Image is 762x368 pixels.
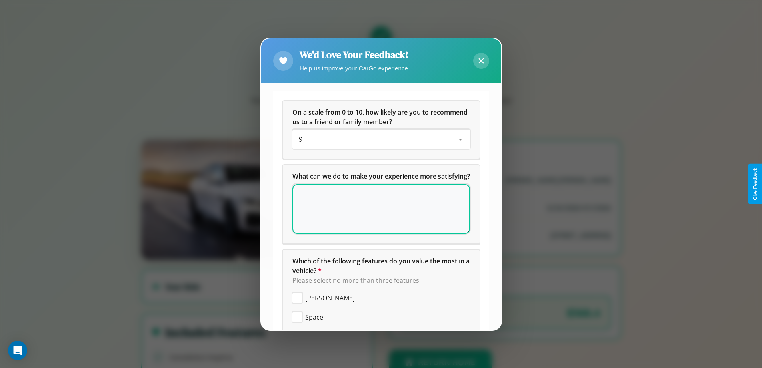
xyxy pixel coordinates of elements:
span: On a scale from 0 to 10, how likely are you to recommend us to a friend or family member? [292,108,469,126]
span: Space [305,312,323,322]
span: [PERSON_NAME] [305,293,355,303]
span: Please select no more than three features. [292,276,421,285]
span: Which of the following features do you value the most in a vehicle? [292,257,471,275]
div: On a scale from 0 to 10, how likely are you to recommend us to a friend or family member? [283,101,480,159]
h5: On a scale from 0 to 10, how likely are you to recommend us to a friend or family member? [292,107,470,127]
span: 9 [299,135,302,144]
div: On a scale from 0 to 10, how likely are you to recommend us to a friend or family member? [292,130,470,149]
span: What can we do to make your experience more satisfying? [292,172,470,181]
div: Open Intercom Messenger [8,341,27,360]
div: Give Feedback [752,168,758,200]
h2: We'd Love Your Feedback! [300,48,408,61]
p: Help us improve your CarGo experience [300,63,408,74]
